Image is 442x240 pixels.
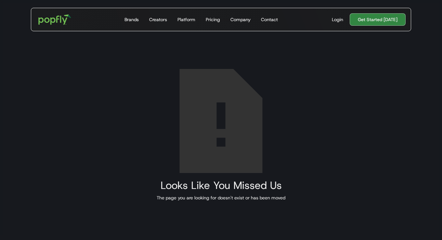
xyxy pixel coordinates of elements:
[157,194,285,201] div: The page you are looking for doesn't exist or has been moved
[230,16,251,23] div: Company
[149,16,167,23] div: Creators
[157,180,285,191] h2: Looks Like You Missed Us
[329,16,346,23] a: Login
[332,16,343,23] div: Login
[261,16,278,23] div: Contact
[206,16,220,23] div: Pricing
[228,8,253,31] a: Company
[350,13,406,26] a: Get Started [DATE]
[122,8,141,31] a: Brands
[177,16,195,23] div: Platform
[147,8,170,31] a: Creators
[34,10,76,29] a: home
[124,16,139,23] div: Brands
[258,8,280,31] a: Contact
[203,8,223,31] a: Pricing
[175,8,198,31] a: Platform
